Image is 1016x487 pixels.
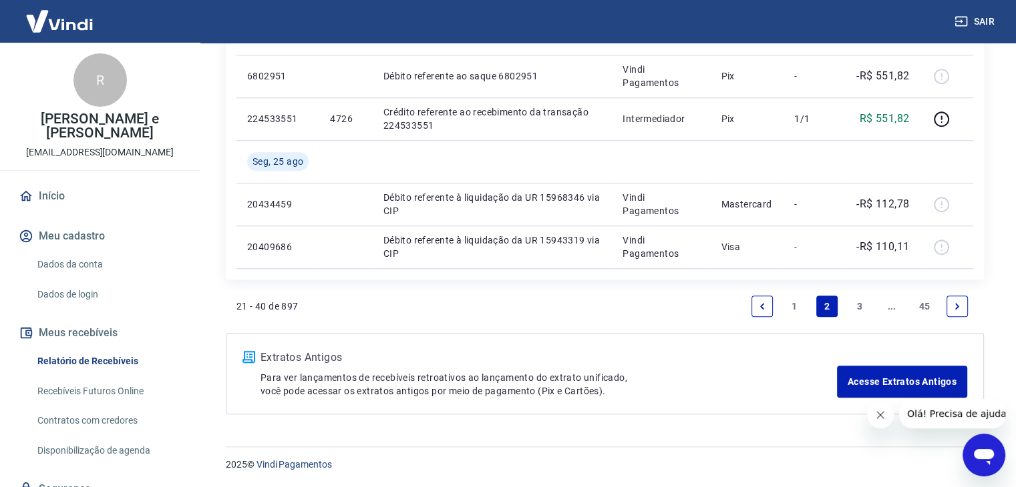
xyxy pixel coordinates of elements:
p: 20409686 [247,240,309,254]
button: Sair [952,9,1000,34]
p: 4726 [330,112,361,125]
p: Visa [721,240,773,254]
img: Vindi [16,1,103,41]
p: 20434459 [247,197,309,211]
p: - [794,69,834,83]
div: R [73,53,127,107]
a: Relatório de Recebíveis [32,348,184,375]
a: Disponibilização de agenda [32,437,184,464]
p: -R$ 112,78 [856,196,909,212]
p: Vindi Pagamentos [623,233,699,260]
p: - [794,197,834,211]
iframe: Mensagem da empresa [899,399,1005,428]
a: Next page [947,296,968,317]
a: Recebíveis Futuros Online [32,378,184,405]
p: Vindi Pagamentos [623,191,699,217]
p: 6802951 [247,69,309,83]
p: -R$ 551,82 [856,68,909,84]
iframe: Fechar mensagem [867,402,894,428]
a: Page 45 [914,296,936,317]
p: Débito referente ao saque 6802951 [383,69,601,83]
p: Pix [721,69,773,83]
a: Acesse Extratos Antigos [837,366,967,398]
a: Dados da conta [32,251,184,278]
p: Mastercard [721,197,773,211]
button: Meu cadastro [16,221,184,251]
span: Olá! Precisa de ajuda? [8,9,112,20]
p: Extratos Antigos [261,350,837,366]
p: Débito referente à liquidação da UR 15968346 via CIP [383,191,601,217]
a: Dados de login [32,281,184,308]
p: Débito referente à liquidação da UR 15943319 via CIP [383,233,601,260]
a: Contratos com credores [32,407,184,434]
a: Page 2 is your current page [816,296,838,317]
p: -R$ 110,11 [856,239,909,255]
p: Vindi Pagamentos [623,63,699,89]
p: 224533551 [247,112,309,125]
p: - [794,240,834,254]
a: Início [16,181,184,211]
span: Seg, 25 ago [252,155,303,168]
p: [PERSON_NAME] e [PERSON_NAME] [11,112,189,140]
p: [EMAIL_ADDRESS][DOMAIN_NAME] [26,145,174,159]
p: Intermediador [623,112,699,125]
a: Previous page [751,296,773,317]
p: Pix [721,112,773,125]
p: Crédito referente ao recebimento da transação 224533551 [383,105,601,132]
iframe: Botão para abrir a janela de mensagens [963,434,1005,476]
img: ícone [242,351,255,363]
button: Meus recebíveis [16,318,184,348]
p: 2025 © [226,458,984,472]
a: Vindi Pagamentos [257,459,332,470]
p: 21 - 40 de 897 [236,300,299,313]
p: Para ver lançamentos de recebíveis retroativos ao lançamento do extrato unificado, você pode aces... [261,371,837,398]
p: 1/1 [794,112,834,125]
a: Page 3 [849,296,870,317]
a: Jump forward [881,296,902,317]
p: R$ 551,82 [860,111,910,127]
a: Page 1 [784,296,806,317]
ul: Pagination [746,290,973,322]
